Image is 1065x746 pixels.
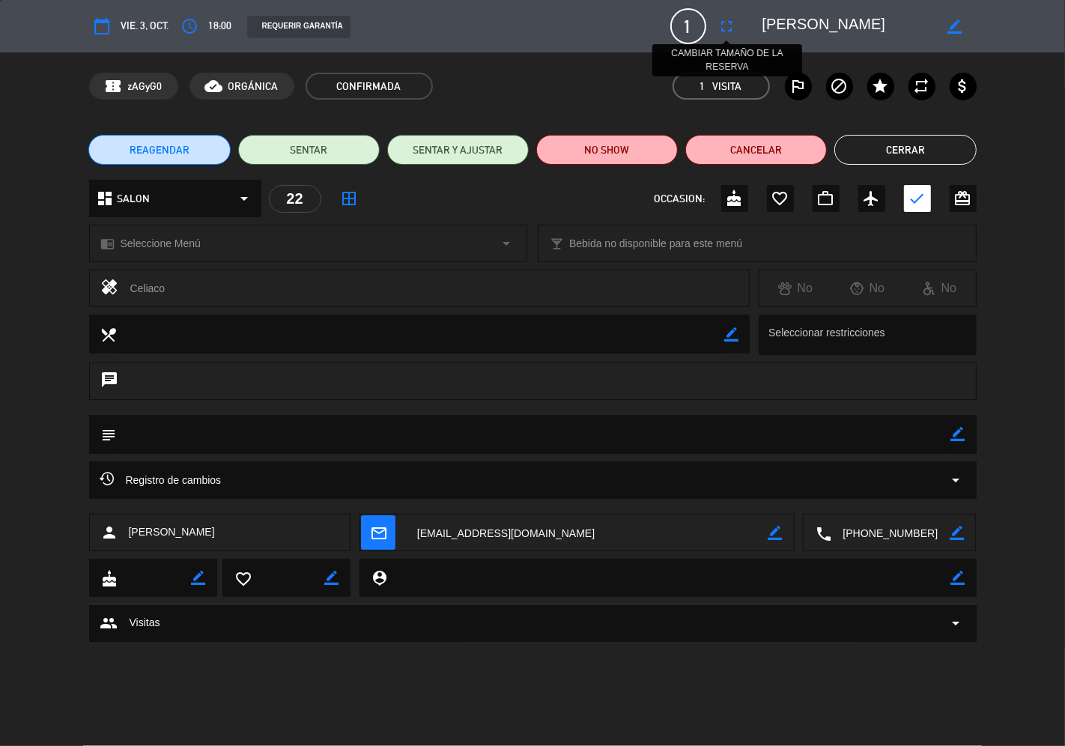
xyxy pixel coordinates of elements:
span: SALON [117,190,150,207]
i: favorite_border [771,189,789,207]
span: vie. 3, oct. [121,17,169,34]
i: fullscreen [718,17,736,35]
i: chrome_reader_mode [101,237,115,251]
i: attach_money [954,77,972,95]
i: work_outline [817,189,835,207]
button: calendar_today [89,13,116,40]
em: Visita [713,78,742,95]
i: border_color [951,427,965,441]
i: border_color [724,327,738,342]
i: chat [101,371,119,392]
span: CONFIRMADA [306,73,433,100]
span: ORGÁNICA [228,78,279,95]
i: healing [101,278,119,299]
button: Cerrar [834,135,976,165]
span: OCCASION: [655,190,706,207]
div: Celiaco [130,278,738,299]
span: Visitas [130,614,160,631]
i: calendar_today [94,17,112,35]
button: fullscreen [714,13,741,40]
i: card_giftcard [954,189,972,207]
i: person [101,524,119,542]
span: group [100,614,118,632]
i: border_color [191,571,205,585]
i: access_time [181,17,199,35]
span: confirmation_number [105,77,123,95]
i: local_dining [100,326,117,342]
i: cake [726,189,744,207]
i: repeat [913,77,931,95]
span: Seleccione Menú [121,235,201,252]
span: [PERSON_NAME] [129,524,215,541]
span: Bebida no disponible para este menú [569,235,742,252]
span: 1 [670,8,706,44]
button: NO SHOW [536,135,678,165]
span: Registro de cambios [100,471,222,489]
i: star [872,77,890,95]
span: zAGyG0 [128,78,163,95]
div: 22 [269,185,321,213]
i: dashboard [97,189,115,207]
span: 1 [700,78,706,95]
div: CAMBIAR TAMAÑO DE LA RESERVA [652,44,802,77]
span: 18:00 [209,17,232,34]
div: No [903,279,975,298]
i: check [908,189,926,207]
i: border_color [947,19,962,34]
i: border_all [341,189,359,207]
div: No [759,279,831,298]
i: outlined_flag [789,77,807,95]
i: arrow_drop_down [236,189,254,207]
button: access_time [177,13,204,40]
i: border_color [768,526,783,540]
i: arrow_drop_down [947,471,965,489]
i: arrow_drop_down [497,234,515,252]
i: subject [100,426,117,443]
i: local_bar [550,237,564,251]
i: local_phone [815,525,831,542]
span: REAGENDAR [130,142,189,158]
i: border_color [324,571,339,585]
span: arrow_drop_down [947,614,965,632]
div: No [831,279,903,298]
i: border_color [951,571,965,585]
button: SENTAR [238,135,380,165]
i: block [831,77,849,95]
i: airplanemode_active [863,189,881,207]
i: cake [101,570,118,586]
i: cloud_done [205,77,223,95]
i: border_color [950,526,964,540]
i: favorite_border [234,570,251,586]
i: person_pin [371,569,387,586]
div: REQUERIR GARANTÍA [247,16,351,38]
i: mail_outline [370,524,386,541]
button: Cancelar [685,135,827,165]
button: REAGENDAR [88,135,230,165]
button: SENTAR Y AJUSTAR [387,135,529,165]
